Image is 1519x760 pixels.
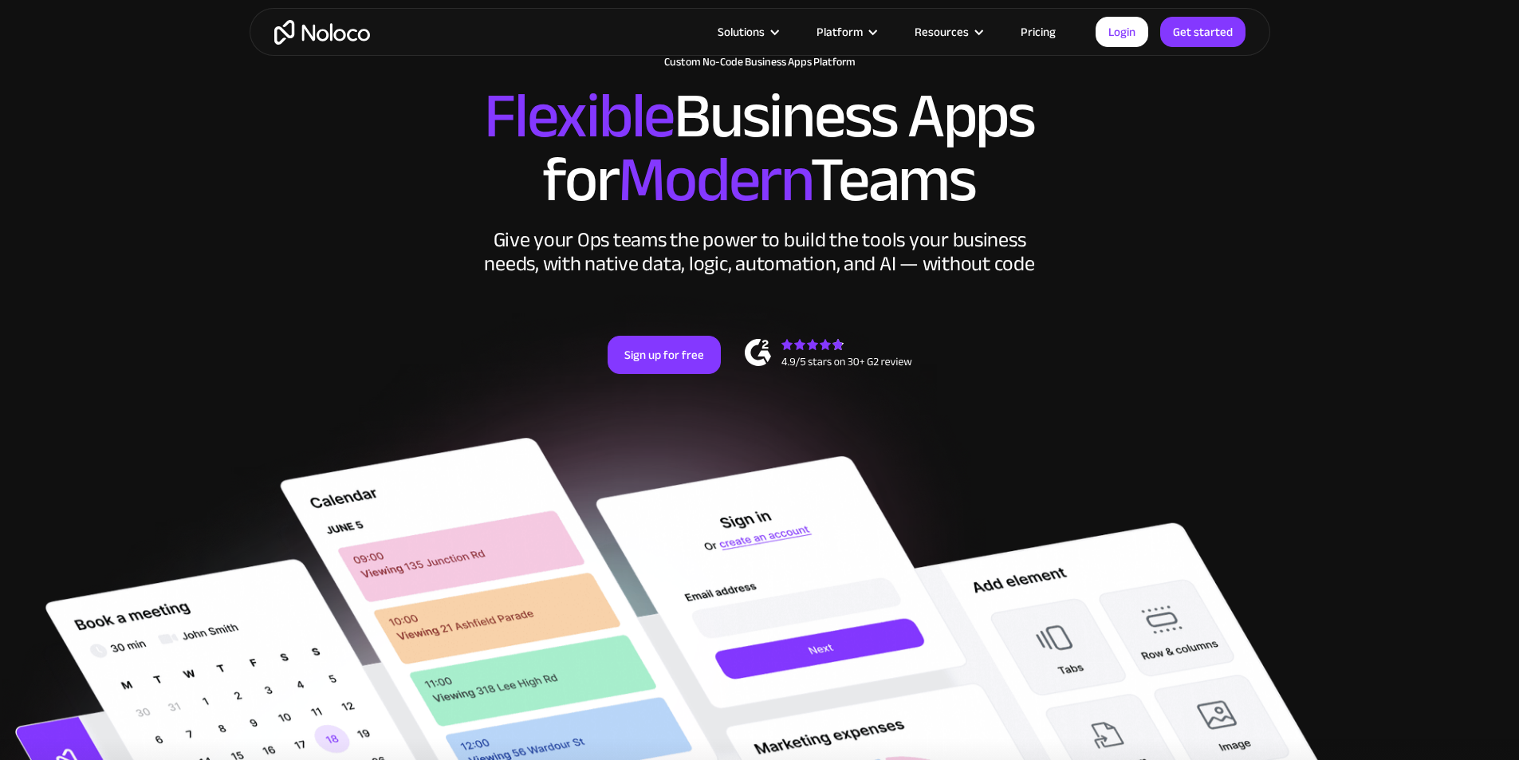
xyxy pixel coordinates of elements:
div: Solutions [698,22,797,42]
span: Flexible [484,57,674,175]
a: Sign up for free [608,336,721,374]
span: Modern [618,120,810,239]
div: Platform [797,22,895,42]
div: Resources [915,22,969,42]
div: Give your Ops teams the power to build the tools your business needs, with native data, logic, au... [481,228,1039,276]
h2: Business Apps for Teams [266,85,1254,212]
a: home [274,20,370,45]
a: Get started [1160,17,1246,47]
div: Resources [895,22,1001,42]
a: Pricing [1001,22,1076,42]
div: Solutions [718,22,765,42]
a: Login [1096,17,1148,47]
div: Platform [817,22,863,42]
